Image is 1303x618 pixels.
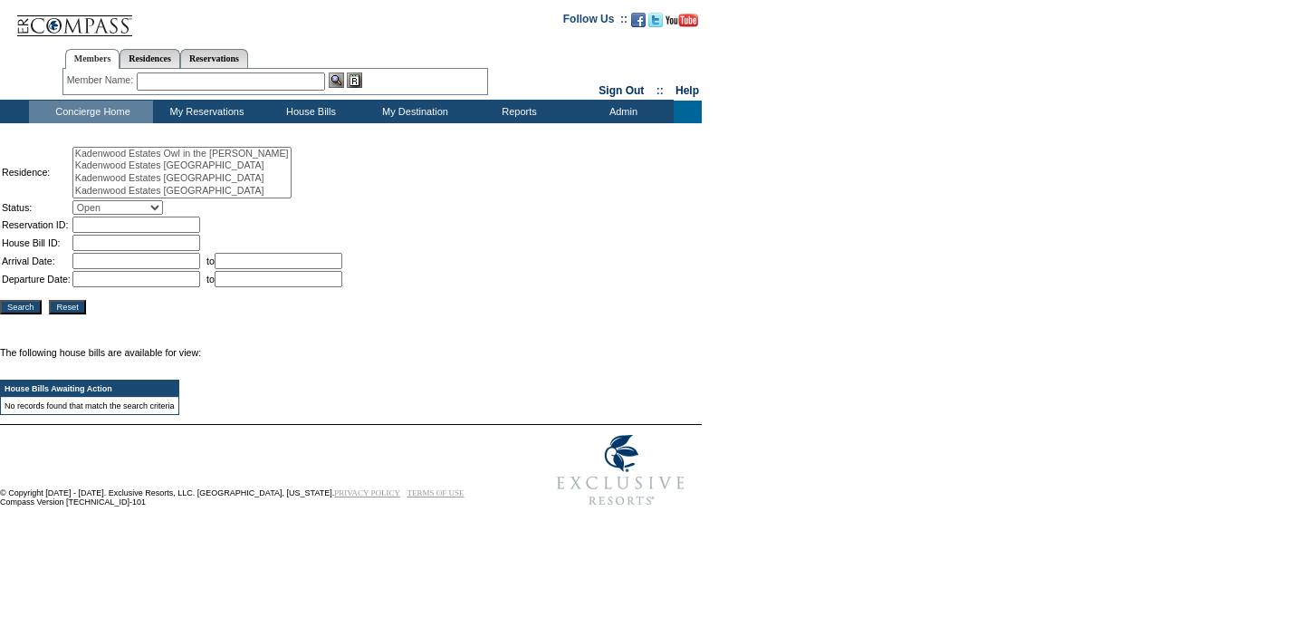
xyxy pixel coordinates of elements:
a: Become our fan on Facebook [631,18,646,29]
td: My Destination [361,101,465,123]
option: Kadenwood Estates [GEOGRAPHIC_DATA] [73,159,291,172]
option: Kadenwood Estates [GEOGRAPHIC_DATA] [73,185,291,198]
td: Follow Us :: [563,11,628,33]
a: Help [675,84,699,97]
img: Reservations [347,72,362,88]
td: to [72,253,342,269]
td: Reservation ID: [2,217,71,233]
option: Kadenwood Estates Owl in the [PERSON_NAME] [73,148,291,160]
td: Concierge Home [29,101,153,123]
td: Admin [570,101,674,123]
a: Subscribe to our YouTube Channel [666,18,698,29]
td: No records found that match the search criteria [1,397,178,414]
td: House Bills Awaiting Action [1,381,178,397]
div: Member Name: [67,72,137,88]
a: Follow us on Twitter [648,18,663,29]
img: Exclusive Resorts [540,425,702,516]
td: House Bill ID: [2,235,71,251]
td: Status: [2,200,71,215]
span: :: [656,84,664,97]
a: Residences [120,49,180,68]
td: to [72,271,342,287]
option: Kadenwood Estates [GEOGRAPHIC_DATA] [73,172,291,185]
td: Arrival Date: [2,253,71,269]
img: Become our fan on Facebook [631,13,646,27]
td: My Reservations [153,101,257,123]
a: Sign Out [599,84,644,97]
img: Subscribe to our YouTube Channel [666,14,698,27]
td: Residence: [2,147,71,198]
img: Follow us on Twitter [648,13,663,27]
a: Members [65,49,120,69]
a: TERMS OF USE [407,488,465,497]
a: Reservations [180,49,248,68]
img: View [329,72,344,88]
a: PRIVACY POLICY [334,488,400,497]
td: Departure Date: [2,271,71,287]
td: Reports [465,101,570,123]
td: House Bills [257,101,361,123]
input: Reset [49,300,85,314]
